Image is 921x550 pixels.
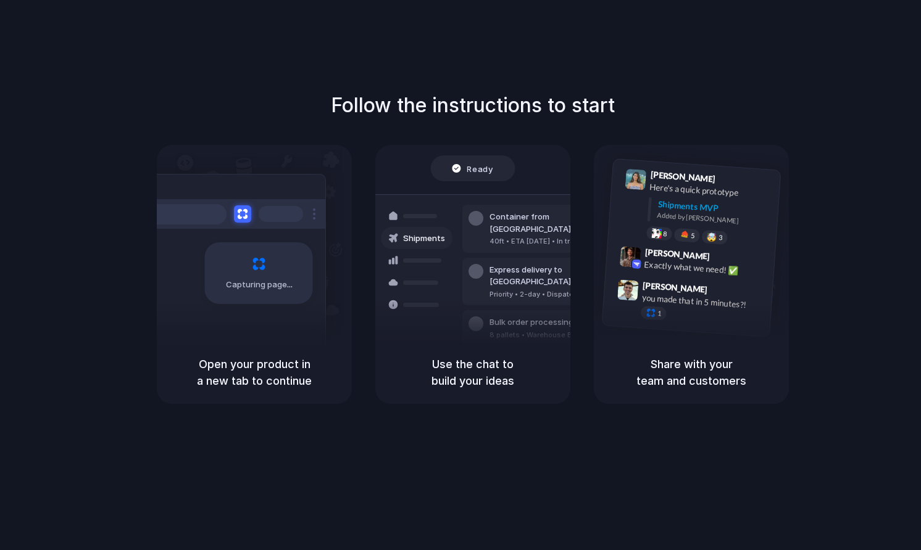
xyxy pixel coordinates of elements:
div: Container from [GEOGRAPHIC_DATA] [490,211,623,235]
div: 🤯 [707,233,717,242]
h5: Share with your team and customers [609,356,774,389]
h5: Open your product in a new tab to continue [172,356,337,389]
span: 5 [691,232,695,239]
div: Priority • 2-day • Dispatched [490,289,623,300]
span: [PERSON_NAME] [644,245,710,263]
span: [PERSON_NAME] [643,279,708,297]
div: Added by [PERSON_NAME] [657,210,770,228]
div: Exactly what we need! ✅ [644,258,767,279]
span: 3 [719,234,723,241]
span: Capturing page [226,279,294,291]
span: 1 [657,310,662,317]
div: you made that in 5 minutes?! [641,292,765,313]
span: [PERSON_NAME] [650,168,715,186]
div: Here's a quick prototype [649,181,773,202]
span: 9:41 AM [719,174,744,189]
div: 8 pallets • Warehouse B • Packed [490,330,604,340]
span: 9:42 AM [714,252,739,266]
h1: Follow the instructions to start [331,91,615,120]
span: Ready [467,162,493,174]
div: Express delivery to [GEOGRAPHIC_DATA] [490,264,623,288]
div: Bulk order processing [490,316,604,329]
div: Shipments MVP [657,198,772,218]
span: Shipments [403,232,445,245]
div: 40ft • ETA [DATE] • In transit [490,236,623,247]
h5: Use the chat to build your ideas [390,356,556,389]
span: 9:47 AM [711,285,736,300]
span: 8 [663,231,667,237]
